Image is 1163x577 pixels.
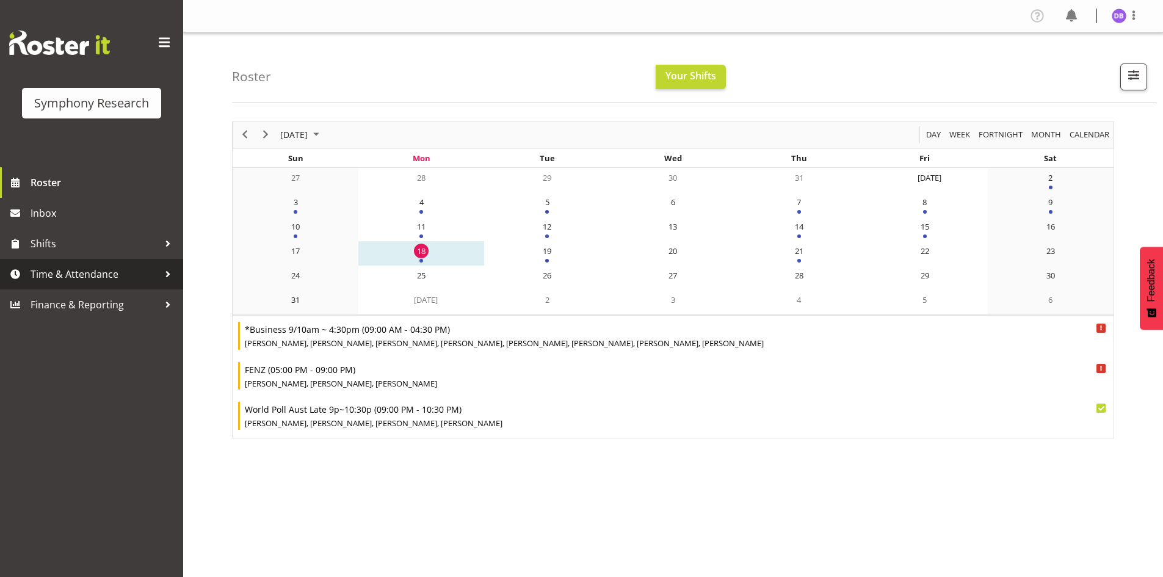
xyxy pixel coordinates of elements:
div: World Poll Aust Late 9p~10:30p Begin From Monday, August 18, 2025 at 9:00:00 PM GMT+12:00 Ends At... [238,402,1109,430]
div: 26 [540,268,554,283]
span: Day [925,127,942,142]
button: Next [258,127,274,142]
span: Fri [919,153,930,164]
div: [DATE] [414,292,429,307]
span: calendar [1068,127,1110,142]
div: of August 2025 [232,122,1114,439]
div: [DATE] [918,170,932,185]
span: Time & Attendance [31,265,159,283]
div: FENZ ( ) [245,362,1104,378]
h4: Roster [232,70,271,84]
span: Shifts [31,234,159,253]
span: [DATE] [279,127,309,142]
div: 2 [540,292,554,307]
button: Timeline Month [1029,127,1063,142]
div: 9 [1043,195,1058,209]
div: 10 [288,219,303,234]
span: Feedback [1146,259,1157,302]
span: Thu [791,153,807,164]
img: Rosterit website logo [9,31,110,55]
div: [PERSON_NAME], [PERSON_NAME], [PERSON_NAME], [PERSON_NAME], [PERSON_NAME], [PERSON_NAME], [PERSON... [245,338,1104,350]
div: Symphony Research [34,94,149,112]
div: 8 [918,195,932,209]
div: World Poll Aust Late 9p~10:30p ( ) [245,402,1104,418]
button: Filter Shifts [1120,64,1147,90]
img: dawn-belshaw1857.jpg [1112,9,1126,23]
div: 31 [792,170,806,185]
div: 30 [665,170,680,185]
div: 29 [540,170,554,185]
div: 12 [540,219,554,234]
div: 7 [792,195,806,209]
div: 20 [665,244,680,258]
button: Timeline Week [947,127,973,142]
div: 2 [1043,170,1058,185]
div: 5 [540,195,554,209]
div: 22 [918,244,932,258]
span: 09:00 PM - 10:30 PM [377,404,459,415]
div: 31 [288,292,303,307]
div: 6 [1043,292,1058,307]
div: August 2025 [276,122,327,148]
button: Feedback - Show survey [1140,247,1163,330]
span: Mon [413,153,430,164]
div: 27 [665,268,680,283]
span: Week [948,127,971,142]
div: 3 [288,195,303,209]
div: 15 [918,219,932,234]
div: previous period [234,122,255,148]
table: of August 2025 [233,168,1114,316]
div: 30 [1043,268,1058,283]
div: 3 [665,292,680,307]
button: Your Shifts [656,65,726,89]
span: Sat [1044,153,1057,164]
div: *Business 9/10am ~ 4:30pm ( ) [245,322,1104,338]
button: Fortnight [977,127,1025,142]
button: Month [1068,127,1112,142]
div: 25 [414,268,429,283]
div: 17 [288,244,303,258]
div: 23 [1043,244,1058,258]
span: Fortnight [977,127,1024,142]
span: 09:00 AM - 04:30 PM [364,324,447,335]
div: 19 [540,244,554,258]
button: Previous [237,127,253,142]
div: [PERSON_NAME], [PERSON_NAME], [PERSON_NAME], [PERSON_NAME] [245,418,1104,430]
span: Sun [288,153,303,164]
span: Wed [664,153,682,164]
div: 27 [288,170,303,185]
span: Finance & Reporting [31,296,159,314]
div: 6 [665,195,680,209]
div: [PERSON_NAME], [PERSON_NAME], [PERSON_NAME] [245,378,1104,390]
div: 14 [792,219,806,234]
span: Tue [540,153,555,164]
div: 16 [1043,219,1058,234]
span: 05:00 PM - 09:00 PM [270,364,353,376]
span: Roster [31,173,177,192]
div: *Business 9/10am ~ 4:30pm Begin From Monday, August 18, 2025 at 9:00:00 AM GMT+12:00 Ends At Mond... [238,322,1109,350]
div: 28 [414,170,429,185]
button: Timeline Day [924,127,943,142]
div: 4 [792,292,806,307]
div: 21 [792,244,806,258]
div: 11 [414,219,429,234]
div: 5 [918,292,932,307]
span: Month [1030,127,1062,142]
div: FENZ Begin From Monday, August 18, 2025 at 5:00:00 PM GMT+12:00 Ends At Monday, August 18, 2025 a... [238,362,1109,390]
span: Inbox [31,204,177,222]
div: next period [255,122,276,148]
span: Your Shifts [665,69,716,82]
div: 28 [792,268,806,283]
div: 4 [414,195,429,209]
div: 29 [918,268,932,283]
div: 13 [665,219,680,234]
div: 18 [414,244,429,258]
button: August 2025 [278,127,325,142]
div: 24 [288,268,303,283]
